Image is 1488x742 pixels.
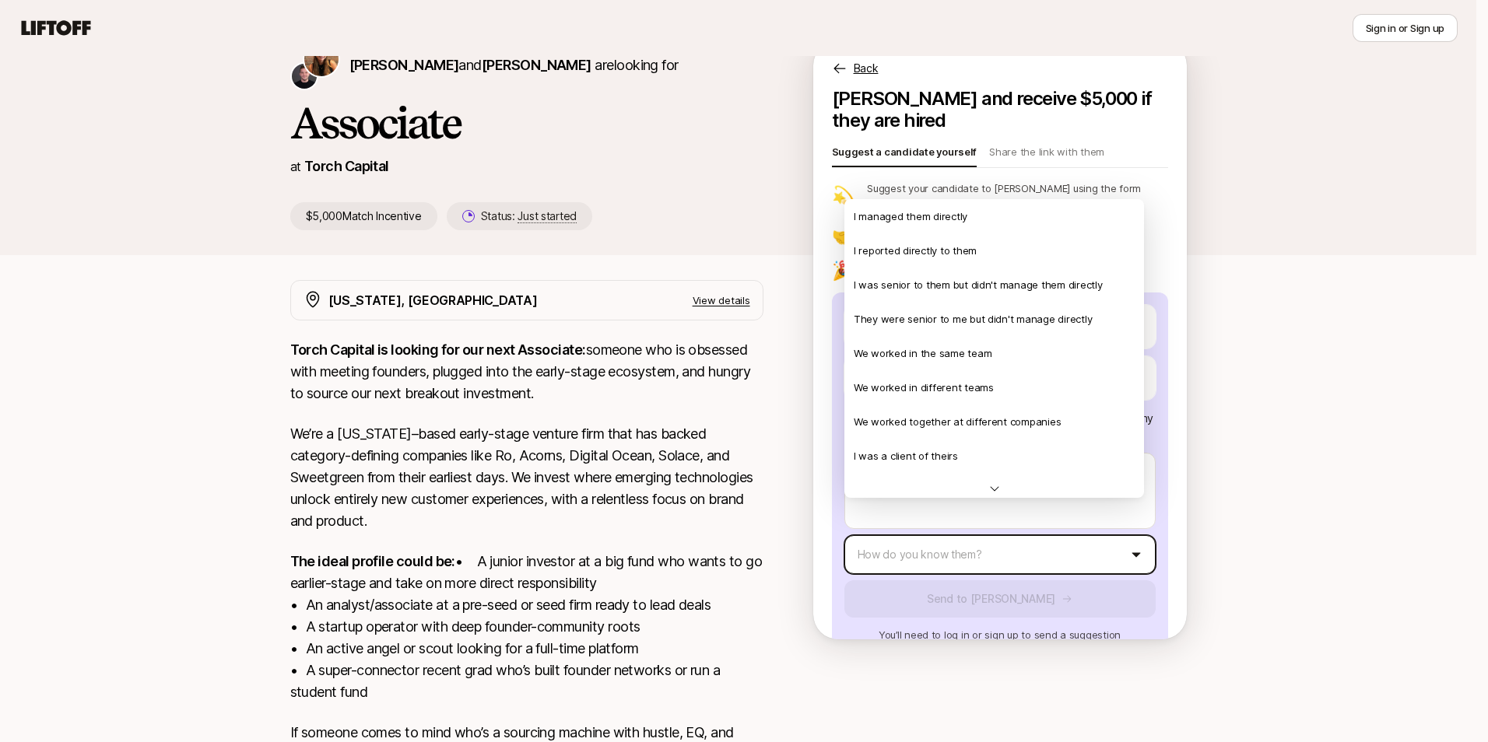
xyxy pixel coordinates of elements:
[854,345,991,361] p: We worked in the same team
[854,448,958,464] p: I was a client of theirs
[854,277,1102,292] p: I was senior to them but didn't manage them directly
[854,243,977,258] p: I reported directly to them
[854,414,1061,429] p: We worked together at different companies
[854,208,967,224] p: I managed them directly
[854,380,994,395] p: We worked in different teams
[854,311,1092,327] p: They were senior to me but didn't manage directly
